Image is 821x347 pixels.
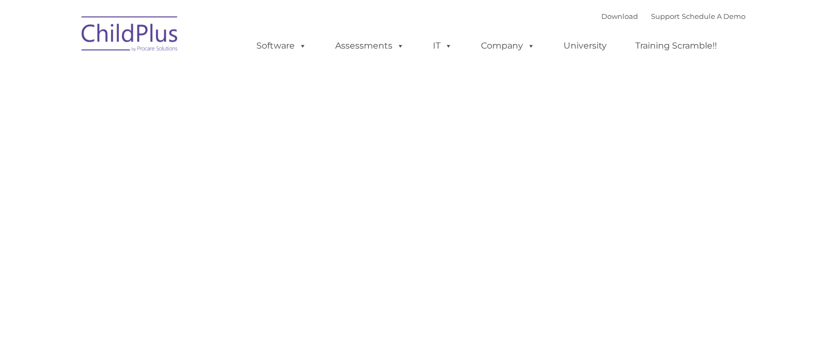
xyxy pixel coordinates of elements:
a: University [553,35,618,57]
a: Assessments [324,35,415,57]
a: Schedule A Demo [682,12,745,21]
a: Training Scramble!! [625,35,728,57]
a: Company [470,35,546,57]
img: ChildPlus by Procare Solutions [76,9,184,63]
a: Software [246,35,317,57]
font: | [601,12,745,21]
a: Support [651,12,680,21]
a: Download [601,12,638,21]
a: IT [422,35,463,57]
